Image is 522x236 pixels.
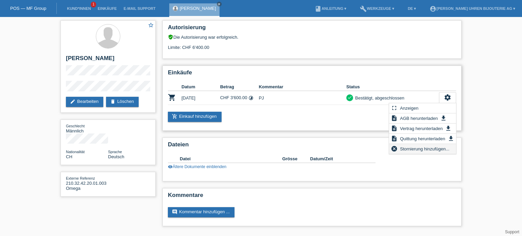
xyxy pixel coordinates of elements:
td: PJ [259,91,346,105]
th: Grösse [282,155,310,163]
th: Betrag [220,83,259,91]
i: description [391,125,398,132]
i: get_app [440,115,447,122]
span: 1 [91,2,96,7]
a: deleteLöschen [106,97,139,107]
a: star_border [148,22,154,29]
a: account_circle[PERSON_NAME] Uhren Bijouterie AG ▾ [426,6,519,11]
i: comment [172,209,177,215]
i: description [391,115,398,122]
td: CHF 3'600.00 [220,91,259,105]
a: editBearbeiten [66,97,103,107]
i: book [315,5,321,12]
i: verified_user [168,34,173,40]
h2: [PERSON_NAME] [66,55,150,65]
th: Datum [181,83,220,91]
div: 210.32.42.20.01.003 Omega [66,176,108,191]
th: Kommentar [259,83,346,91]
span: Sprache [108,150,122,154]
td: [DATE] [181,91,220,105]
i: edit [70,99,75,104]
h2: Einkäufe [168,69,456,79]
a: Support [505,230,519,234]
a: DE ▾ [404,6,419,11]
i: delete [110,99,116,104]
a: [PERSON_NAME] [180,6,216,11]
i: get_app [445,125,452,132]
span: Deutsch [108,154,124,159]
th: Datum/Zeit [310,155,366,163]
i: POSP00025410 [168,93,176,102]
h2: Kommentare [168,192,456,202]
i: visibility [168,164,173,169]
div: Männlich [66,123,108,133]
i: fullscreen [391,105,398,111]
i: 24 Raten [248,95,254,101]
i: star_border [148,22,154,28]
a: bookAnleitung ▾ [311,6,350,11]
span: Schweiz [66,154,72,159]
a: close [217,2,222,6]
i: settings [444,94,451,101]
a: commentKommentar hinzufügen ... [168,207,234,217]
span: Anzeigen [399,104,419,112]
th: Status [346,83,439,91]
a: POS — MF Group [10,6,46,11]
a: E-Mail Support [120,6,159,11]
span: Vertrag herunterladen [399,124,444,132]
a: add_shopping_cartEinkauf hinzufügen [168,112,222,122]
div: Bestätigt, abgeschlossen [353,94,404,102]
th: Datei [180,155,282,163]
span: Nationalität [66,150,85,154]
i: build [360,5,367,12]
a: Einkäufe [94,6,120,11]
a: Kund*innen [64,6,94,11]
span: Externe Referenz [66,176,95,180]
a: buildWerkzeuge ▾ [356,6,398,11]
h2: Autorisierung [168,24,456,34]
div: Limite: CHF 6'400.00 [168,40,456,50]
i: check [347,95,352,100]
i: account_circle [430,5,436,12]
div: Die Autorisierung war erfolgreich. [168,34,456,40]
h2: Dateien [168,141,456,151]
span: AGB herunterladen [399,114,439,122]
a: visibilityÄltere Dokumente einblenden [168,164,226,169]
span: Geschlecht [66,124,85,128]
i: add_shopping_cart [172,114,177,119]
